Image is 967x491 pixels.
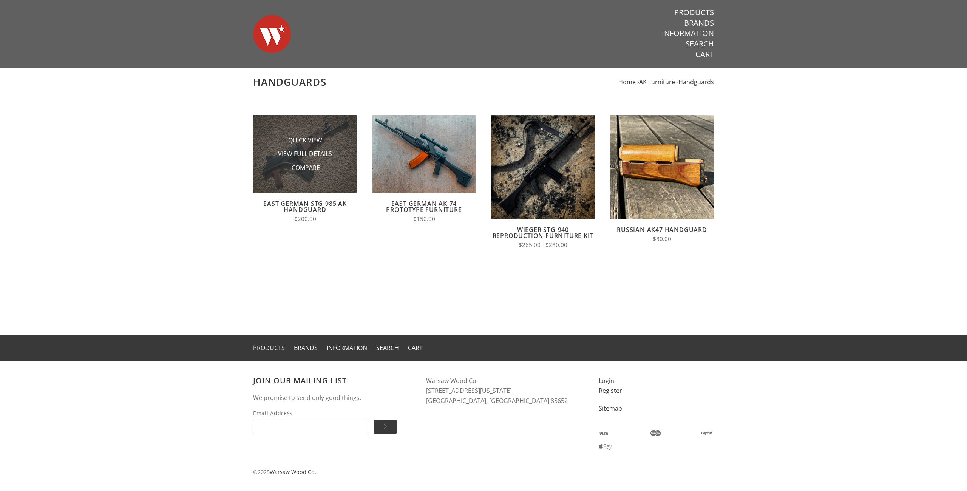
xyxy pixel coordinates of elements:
span: Quick View [288,136,322,145]
a: Home [618,78,636,86]
li: › [637,77,675,87]
a: Wieger STG-940 Reproduction Furniture Kit [493,225,594,240]
a: Brands [294,344,318,352]
img: East German AK-74 Prototype Furniture [372,115,476,193]
span: $80.00 [653,235,671,243]
h1: Handguards [253,76,714,88]
img: Russian AK47 Handguard [610,115,714,219]
p: © 2025 [253,468,714,477]
a: Handguards [678,78,714,86]
span: $265.00 - $280.00 [519,241,567,249]
a: Search [686,39,714,49]
span: Compare [292,164,320,173]
a: East German AK-74 Prototype Furniture [386,199,462,214]
input:  [374,420,397,434]
input: Email Address [253,420,368,434]
span: $150.00 [413,215,435,223]
a: Products [253,344,285,352]
a: Russian AK47 Handguard [617,225,707,234]
a: Search [376,344,399,352]
img: East German STG-985 AK Handguard [253,115,357,193]
a: Cart [408,344,423,352]
a: Brands [684,18,714,28]
p: We promise to send only good things. [253,393,411,403]
a: Sitemap [599,404,622,412]
a: East German STG-985 AK Handguard [263,199,347,214]
a: Products [674,8,714,17]
span: View Full Details [278,150,332,159]
a: AK Furniture [639,78,675,86]
img: Wieger STG-940 Reproduction Furniture Kit [491,115,595,219]
a: Cart [695,49,714,59]
address: Warsaw Wood Co. [STREET_ADDRESS][US_STATE] [GEOGRAPHIC_DATA], [GEOGRAPHIC_DATA] 85652 [426,376,584,406]
h3: Join our mailing list [253,376,411,385]
img: Warsaw Wood Co. [253,8,291,60]
a: View Full Details [278,150,332,158]
span: Email Address [253,409,368,417]
a: Warsaw Wood Co. [270,468,316,476]
a: Login [599,377,614,385]
a: Information [662,28,714,38]
a: Register [599,386,622,395]
li: › [677,77,714,87]
a: Information [327,344,367,352]
span: $200.00 [294,215,316,223]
